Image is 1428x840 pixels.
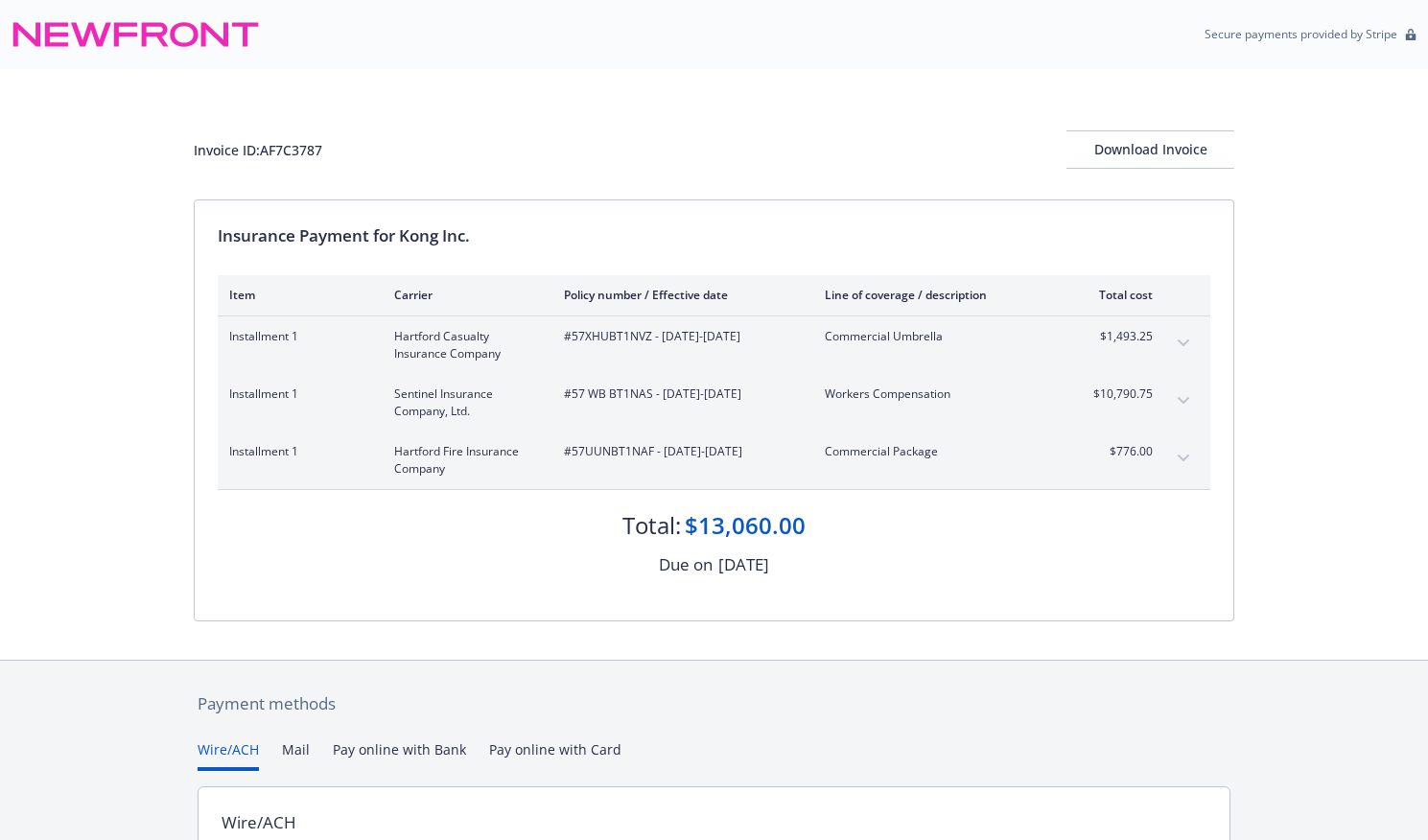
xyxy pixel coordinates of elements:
div: [DATE] [718,552,769,577]
div: Total: [622,509,681,542]
div: Download Invoice [1066,131,1234,168]
span: #57XHUBT1NVZ - [DATE]-[DATE] [564,328,794,345]
span: Commercial Package [825,443,1050,460]
span: Sentinel Insurance Company, Ltd. [394,385,533,420]
button: expand content [1168,443,1199,474]
span: Commercial Umbrella [825,328,1050,345]
div: Policy number / Effective date [564,287,794,303]
span: $776.00 [1081,443,1153,460]
div: $13,060.00 [685,509,806,542]
div: Line of coverage / description [825,287,1050,303]
span: Installment 1 [229,385,363,403]
span: Hartford Fire Insurance Company [394,443,533,478]
div: Installment 1Hartford Fire Insurance Company#57UUNBT1NAF - [DATE]-[DATE]Commercial Package$776.00... [218,432,1210,489]
div: Total cost [1081,287,1153,303]
span: #57UUNBT1NAF - [DATE]-[DATE] [564,443,794,460]
div: Installment 1Sentinel Insurance Company, Ltd.#57 WB BT1NAS - [DATE]-[DATE]Workers Compensation$10... [218,374,1210,432]
button: Wire/ACH [198,739,259,771]
button: Mail [282,739,310,771]
div: Insurance Payment for Kong Inc. [218,223,1210,248]
span: Hartford Casualty Insurance Company [394,328,533,362]
span: Workers Compensation [825,385,1050,403]
button: Pay online with Card [489,739,621,771]
div: Payment methods [198,691,1230,716]
div: Item [229,287,363,303]
div: Wire/ACH [222,810,296,835]
button: expand content [1168,328,1199,359]
button: expand content [1168,385,1199,416]
div: Due on [659,552,713,577]
span: #57 WB BT1NAS - [DATE]-[DATE] [564,385,794,403]
span: $10,790.75 [1081,385,1153,403]
div: Installment 1Hartford Casualty Insurance Company#57XHUBT1NVZ - [DATE]-[DATE]Commercial Umbrella$1... [218,316,1210,374]
div: Carrier [394,287,533,303]
span: $1,493.25 [1081,328,1153,345]
span: Installment 1 [229,328,363,345]
p: Secure payments provided by Stripe [1205,26,1397,42]
button: Download Invoice [1066,130,1234,169]
div: Invoice ID: AF7C3787 [194,140,322,160]
span: Installment 1 [229,443,363,460]
button: Pay online with Bank [333,739,466,771]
